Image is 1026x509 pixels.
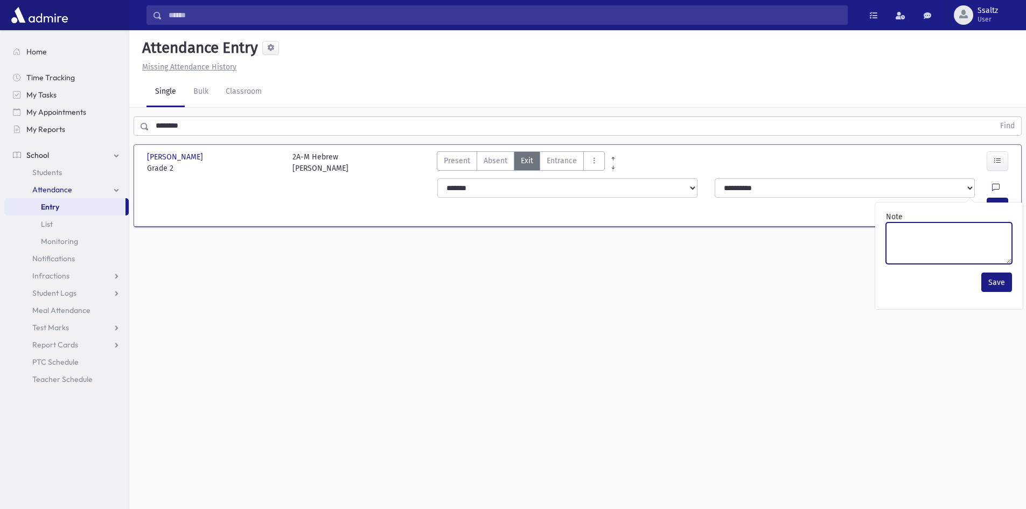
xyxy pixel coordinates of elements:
[147,151,205,163] span: [PERSON_NAME]
[4,181,129,198] a: Attendance
[26,73,75,82] span: Time Tracking
[4,43,129,60] a: Home
[981,273,1012,292] button: Save
[886,211,903,222] label: Note
[41,219,53,229] span: List
[4,302,129,319] a: Meal Attendance
[4,215,129,233] a: List
[32,323,69,332] span: Test Marks
[4,198,125,215] a: Entry
[4,147,129,164] a: School
[4,353,129,371] a: PTC Schedule
[4,336,129,353] a: Report Cards
[32,254,75,263] span: Notifications
[4,103,129,121] a: My Appointments
[484,155,507,166] span: Absent
[32,185,72,194] span: Attendance
[978,15,998,24] span: User
[994,117,1021,135] button: Find
[4,233,129,250] a: Monitoring
[4,284,129,302] a: Student Logs
[978,6,998,15] span: Ssaltz
[292,151,348,174] div: 2A-M Hebrew [PERSON_NAME]
[142,62,236,72] u: Missing Attendance History
[26,90,57,100] span: My Tasks
[32,374,93,384] span: Teacher Schedule
[41,236,78,246] span: Monitoring
[4,69,129,86] a: Time Tracking
[26,107,86,117] span: My Appointments
[138,62,236,72] a: Missing Attendance History
[26,150,49,160] span: School
[547,155,577,166] span: Entrance
[217,77,270,107] a: Classroom
[521,155,533,166] span: Exit
[4,86,129,103] a: My Tasks
[32,340,78,350] span: Report Cards
[4,267,129,284] a: Infractions
[185,77,217,107] a: Bulk
[41,202,59,212] span: Entry
[162,5,847,25] input: Search
[26,47,47,57] span: Home
[4,319,129,336] a: Test Marks
[32,305,90,315] span: Meal Attendance
[32,357,79,367] span: PTC Schedule
[444,155,470,166] span: Present
[138,39,258,57] h5: Attendance Entry
[32,168,62,177] span: Students
[4,164,129,181] a: Students
[26,124,65,134] span: My Reports
[4,121,129,138] a: My Reports
[32,271,69,281] span: Infractions
[32,288,76,298] span: Student Logs
[146,77,185,107] a: Single
[147,163,282,174] span: Grade 2
[4,371,129,388] a: Teacher Schedule
[437,151,605,174] div: AttTypes
[4,250,129,267] a: Notifications
[9,4,71,26] img: AdmirePro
